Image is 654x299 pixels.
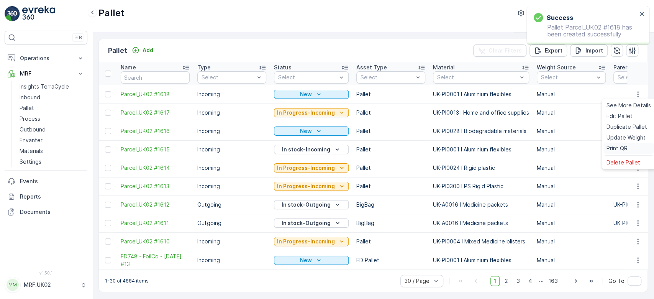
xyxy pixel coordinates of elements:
[129,46,156,55] button: Add
[121,109,190,117] a: Parcel_UK02 #1617
[143,46,153,54] p: Add
[537,238,606,245] p: Manual
[277,109,335,117] p: In Progress-Incoming
[105,220,111,226] div: Toggle Row Selected
[545,47,562,54] p: Export
[16,156,87,167] a: Settings
[488,47,522,54] p: Clear Filters
[5,6,20,21] img: logo
[356,64,387,71] p: Asset Type
[197,201,266,209] p: Outgoing
[541,74,594,81] p: Select
[121,253,190,268] a: FD748 - FoilCo - 15.09.2025 #13
[282,146,330,153] p: In stock-Incoming
[356,219,425,227] p: BigBag
[197,164,266,172] p: Incoming
[356,146,425,153] p: Pallet
[40,151,54,158] span: 16.68
[121,71,190,84] input: Search
[433,146,529,153] p: UK-PI0001 I Aluminium flexibles
[356,238,425,245] p: Pallet
[537,182,606,190] p: Manual
[570,44,608,57] button: Import
[297,7,355,16] p: Parcel_UK02 #1613
[197,109,266,117] p: Incoming
[356,127,425,135] p: Pallet
[105,278,149,284] p: 1-30 of 4884 items
[121,182,190,190] a: Parcel_UK02 #1613
[274,163,349,172] button: In Progress-Incoming
[606,134,646,141] span: Update Weight
[121,253,190,268] span: FD748 - FoilCo - [DATE] #13
[606,159,640,166] span: Delete Pallet
[473,44,526,57] button: Clear Filters
[20,136,43,144] p: Envanter
[606,112,633,120] span: Edit Pallet
[603,122,654,132] a: Duplicate Pallet
[537,127,606,135] p: Manual
[20,126,46,133] p: Outbound
[121,238,190,245] a: Parcel_UK02 #1610
[5,51,87,66] button: Operations
[197,146,266,153] p: Incoming
[545,276,561,286] span: 163
[20,177,84,185] p: Events
[274,200,349,209] button: In stock-Outgoing
[274,64,292,71] p: Status
[277,164,335,172] p: In Progress-Incoming
[361,74,413,81] p: Select
[274,108,349,117] button: In Progress-Incoming
[98,7,125,19] p: Pallet
[197,127,266,135] p: Incoming
[501,276,511,286] span: 2
[74,34,82,41] p: ⌘B
[356,164,425,172] p: Pallet
[197,182,266,190] p: Incoming
[433,201,529,209] p: UK-A0016 I Medicine packets
[274,145,349,154] button: In stock-Incoming
[537,109,606,117] p: Manual
[282,201,331,209] p: In stock-Outgoing
[7,151,40,158] span: Net Weight :
[606,102,651,109] span: See More Details
[20,115,40,123] p: Process
[537,146,606,153] p: Manual
[105,257,111,263] div: Toggle Row Selected
[7,189,33,195] span: Material :
[606,145,628,152] span: Print QR
[274,237,349,246] button: In Progress-Incoming
[121,201,190,209] a: Parcel_UK02 #1612
[433,219,529,227] p: UK-A0016 I Medicine packets
[20,94,40,101] p: Inbound
[433,127,529,135] p: UK-PI0028 I Biodegradable materials
[534,24,637,38] p: Pallet Parcel_UK02 #1618 has been created successfully
[121,127,190,135] a: Parcel_UK02 #1616
[585,47,603,54] p: Import
[121,219,190,227] a: Parcel_UK02 #1611
[537,219,606,227] p: Manual
[5,174,87,189] a: Events
[121,90,190,98] a: Parcel_UK02 #1618
[197,219,266,227] p: Outgoing
[5,277,87,293] button: MMMRF.UK02
[5,189,87,204] a: Reports
[277,238,335,245] p: In Progress-Incoming
[433,182,529,190] p: UK-PI0300 I PS Rigid Plastic
[529,44,567,57] button: Export
[356,201,425,209] p: BigBag
[300,256,312,264] p: New
[16,135,87,146] a: Envanter
[121,146,190,153] a: Parcel_UK02 #1615
[105,165,111,171] div: Toggle Row Selected
[433,238,529,245] p: UK-PI0004 I Mixed Medicine blisters
[16,146,87,156] a: Materials
[16,92,87,103] a: Inbound
[16,103,87,113] a: Pallet
[356,182,425,190] p: Pallet
[433,109,529,117] p: UK-PI0013 I Home and office supplies
[7,138,45,145] span: Total Weight :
